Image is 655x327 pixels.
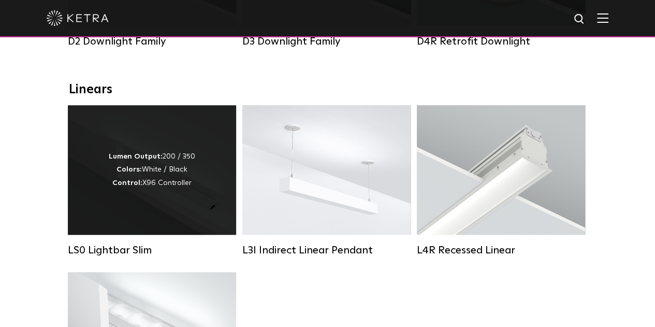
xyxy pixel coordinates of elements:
[68,105,236,257] a: LS0 Lightbar Slim Lumen Output:200 / 350Colors:White / BlackControl:X96 Controller
[117,166,142,173] strong: Colors:
[112,179,142,187] strong: Control:
[69,82,587,97] div: Linears
[68,244,236,257] div: LS0 Lightbar Slim
[597,13,608,23] img: Hamburger%20Nav.svg
[573,13,586,26] img: search icon
[109,153,163,160] strong: Lumen Output:
[109,150,195,190] div: 200 / 350 White / Black X96 Controller
[47,10,109,26] img: ketra-logo-2019-white
[68,35,236,48] div: D2 Downlight Family
[417,35,585,48] div: D4R Retrofit Downlight
[417,244,585,257] div: L4R Recessed Linear
[242,244,411,257] div: L3I Indirect Linear Pendant
[242,105,411,257] a: L3I Indirect Linear Pendant Lumen Output:400 / 600 / 800 / 1000Housing Colors:White / BlackContro...
[242,35,411,48] div: D3 Downlight Family
[417,105,585,257] a: L4R Recessed Linear Lumen Output:400 / 600 / 800 / 1000Colors:White / BlackControl:Lutron Clear C...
